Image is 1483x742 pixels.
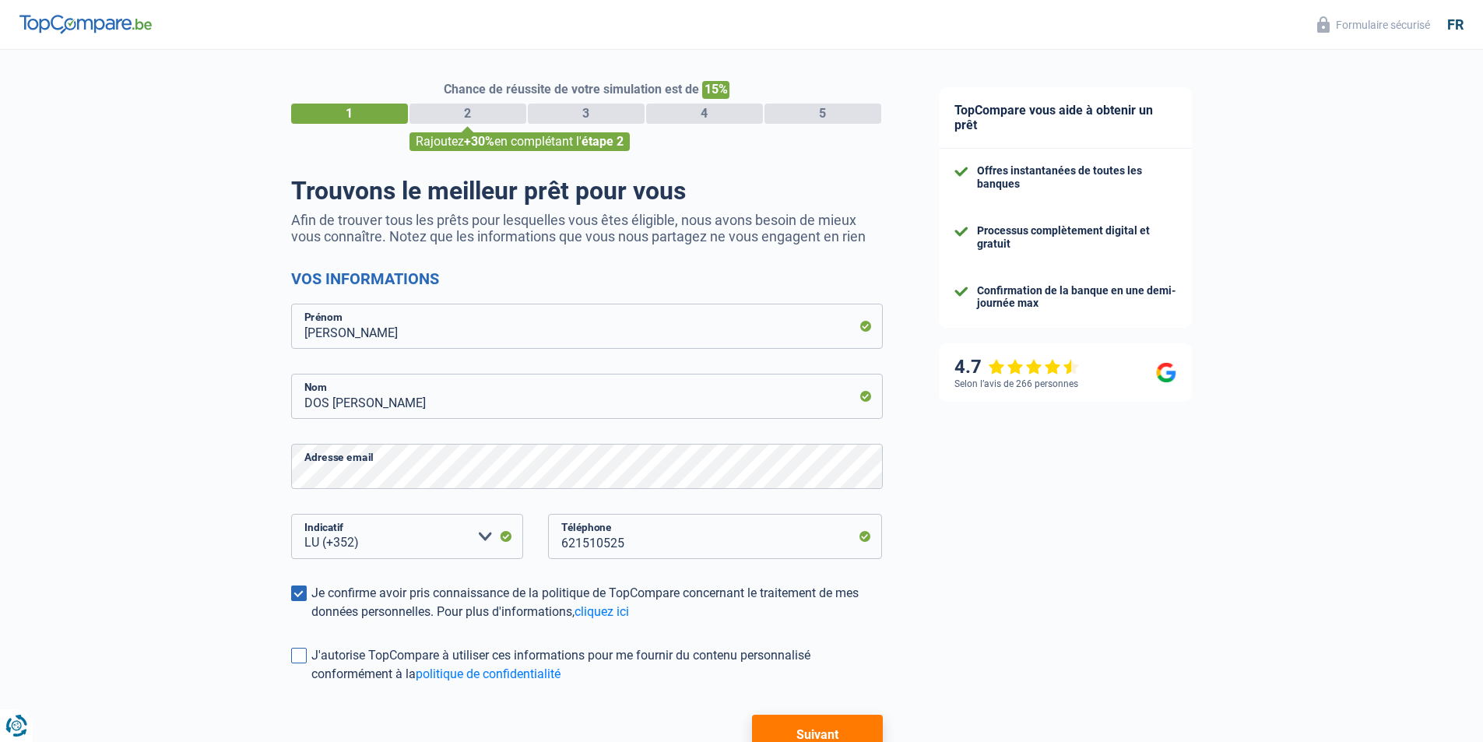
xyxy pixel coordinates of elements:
div: 1 [291,104,408,124]
div: Selon l’avis de 266 personnes [954,378,1078,389]
button: Formulaire sécurisé [1308,12,1439,37]
a: politique de confidentialité [416,666,561,681]
div: 4 [646,104,763,124]
a: cliquez ici [575,604,629,619]
h1: Trouvons le meilleur prêt pour vous [291,176,883,206]
div: Rajoutez en complétant l' [409,132,630,151]
p: Afin de trouver tous les prêts pour lesquelles vous êtes éligible, nous avons besoin de mieux vou... [291,212,883,244]
div: Processus complètement digital et gratuit [977,224,1176,251]
input: 242627 [548,514,883,559]
span: 15% [702,81,729,99]
div: 4.7 [954,356,1080,378]
div: Offres instantanées de toutes les banques [977,164,1176,191]
span: étape 2 [582,134,624,149]
div: 5 [764,104,881,124]
div: Je confirme avoir pris connaissance de la politique de TopCompare concernant le traitement de mes... [311,584,883,621]
div: 2 [409,104,526,124]
span: +30% [464,134,494,149]
h2: Vos informations [291,269,883,288]
div: J'autorise TopCompare à utiliser ces informations pour me fournir du contenu personnalisé conform... [311,646,883,684]
div: Confirmation de la banque en une demi-journée max [977,284,1176,311]
div: fr [1447,16,1464,33]
div: 3 [528,104,645,124]
div: TopCompare vous aide à obtenir un prêt [939,87,1192,149]
span: Chance de réussite de votre simulation est de [444,82,699,97]
img: TopCompare Logo [19,15,152,33]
